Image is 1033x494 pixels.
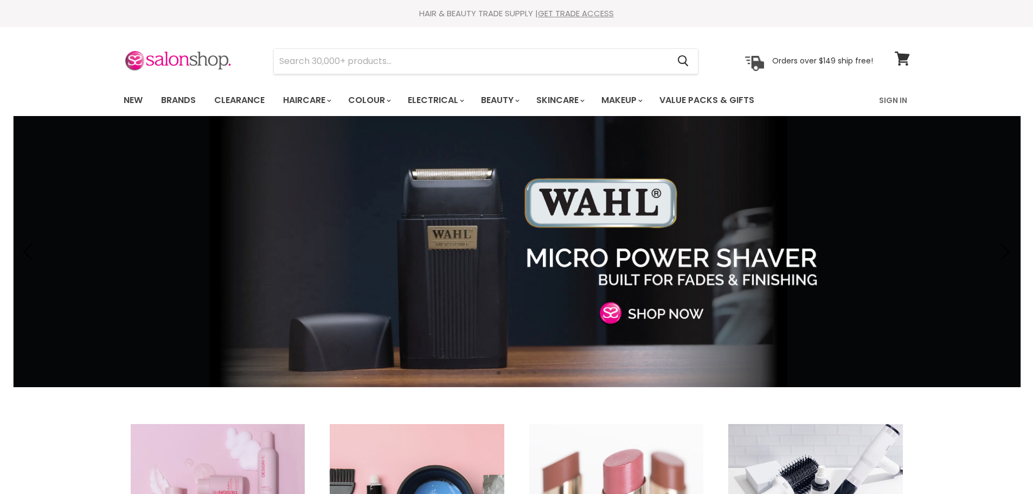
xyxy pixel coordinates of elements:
a: Electrical [400,89,471,112]
button: Next [992,241,1014,262]
a: Skincare [528,89,591,112]
p: Orders over $149 ship free! [772,56,873,66]
div: HAIR & BEAUTY TRADE SUPPLY | [110,8,923,19]
li: Page dot 3 [521,371,524,375]
input: Search [274,49,669,74]
a: Beauty [473,89,526,112]
a: Makeup [593,89,649,112]
li: Page dot 4 [532,371,536,375]
a: Sign In [872,89,914,112]
a: Clearance [206,89,273,112]
a: Value Packs & Gifts [651,89,762,112]
li: Page dot 2 [509,371,512,375]
li: Page dot 1 [497,371,501,375]
a: GET TRADE ACCESS [538,8,614,19]
a: Haircare [275,89,338,112]
a: Colour [340,89,397,112]
nav: Main [110,85,923,116]
button: Previous [19,241,41,262]
a: New [116,89,151,112]
ul: Main menu [116,85,818,116]
button: Search [669,49,698,74]
a: Brands [153,89,204,112]
form: Product [273,48,698,74]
